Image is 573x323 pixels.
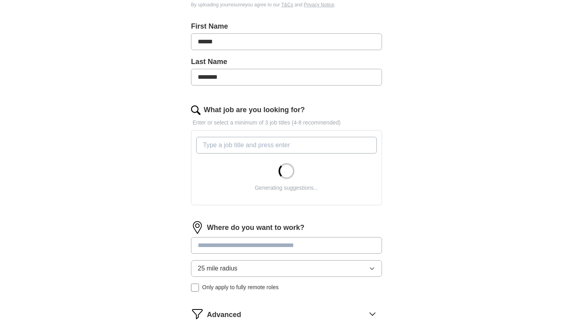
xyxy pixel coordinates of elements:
[191,105,201,115] img: search.png
[191,260,382,277] button: 25 mile radius
[191,21,382,32] label: First Name
[196,137,377,154] input: Type a job title and press enter
[191,56,382,67] label: Last Name
[191,307,204,320] img: filter
[191,284,199,292] input: Only apply to fully remote roles
[255,184,318,192] div: Generating suggestions...
[204,105,305,115] label: What job are you looking for?
[281,2,293,8] a: T&Cs
[207,309,241,320] span: Advanced
[191,119,382,127] p: Enter or select a minimum of 3 job titles (4-8 recommended)
[304,2,334,8] a: Privacy Notice
[191,1,382,8] div: By uploading your resume you agree to our and .
[202,283,279,292] span: Only apply to fully remote roles
[207,222,304,233] label: Where do you want to work?
[191,221,204,234] img: location.png
[198,264,238,273] span: 25 mile radius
